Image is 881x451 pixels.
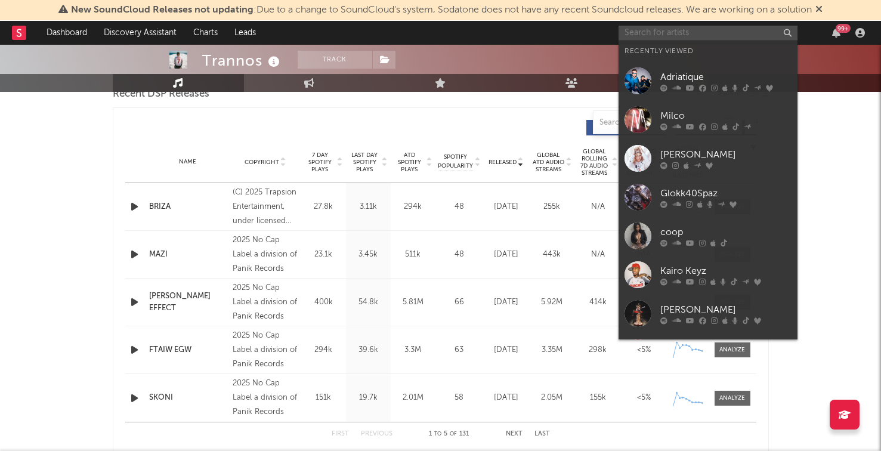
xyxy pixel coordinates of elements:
[532,249,572,261] div: 443k
[578,249,618,261] div: N/A
[233,329,298,372] div: 2025 No Cap Label a division of Panik Records
[489,159,517,166] span: Released
[245,159,279,166] span: Copyright
[438,201,480,213] div: 48
[486,392,526,404] div: [DATE]
[185,21,226,45] a: Charts
[619,139,797,178] a: [PERSON_NAME]
[619,333,797,372] a: Hot [PERSON_NAME]
[298,51,372,69] button: Track
[438,153,473,171] span: Spotify Popularity
[486,296,526,308] div: [DATE]
[38,21,95,45] a: Dashboard
[304,296,343,308] div: 400k
[438,344,480,356] div: 63
[506,431,523,437] button: Next
[624,344,664,356] div: <5%
[233,281,298,324] div: 2025 No Cap Label a division of Panik Records
[438,392,480,404] div: 58
[394,296,432,308] div: 5.81M
[233,186,298,228] div: (C) 2025 Trapsion Entertainment, under licensed distribution to Stay Independent
[149,344,227,356] a: FTAIW EGW
[815,5,823,15] span: Dismiss
[349,249,388,261] div: 3.45k
[394,201,432,213] div: 294k
[438,296,480,308] div: 66
[202,51,283,70] div: Trannos
[349,392,388,404] div: 19.7k
[149,392,227,404] a: SKONI
[660,186,792,200] div: Glokk40Spaz
[619,255,797,294] a: Kairo Keyz
[438,249,480,261] div: 48
[304,152,336,173] span: 7 Day Spotify Plays
[349,344,388,356] div: 39.6k
[349,201,388,213] div: 3.11k
[578,344,618,356] div: 298k
[624,392,664,404] div: <5%
[71,5,254,15] span: New SoundCloud Releases not updating
[486,344,526,356] div: [DATE]
[304,392,343,404] div: 151k
[619,178,797,217] a: Glokk40Spaz
[394,392,432,404] div: 2.01M
[486,201,526,213] div: [DATE]
[233,376,298,419] div: 2025 No Cap Label a division of Panik Records
[578,148,611,177] span: Global Rolling 7D Audio Streams
[394,249,432,261] div: 511k
[619,26,797,41] input: Search for artists
[660,225,792,239] div: coop
[304,344,343,356] div: 294k
[532,344,572,356] div: 3.35M
[619,217,797,255] a: coop
[226,21,264,45] a: Leads
[149,201,227,213] a: BRIZA
[416,427,482,441] div: 1 5 131
[619,61,797,100] a: Adriatique
[450,431,457,437] span: of
[332,431,349,437] button: First
[532,296,572,308] div: 5.92M
[534,431,550,437] button: Last
[578,392,618,404] div: 155k
[532,152,565,173] span: Global ATD Audio Streams
[394,152,425,173] span: ATD Spotify Plays
[578,296,618,308] div: 414k
[71,5,812,15] span: : Due to a change to SoundCloud's system, Sodatone does not have any recent Soundcloud releases. ...
[95,21,185,45] a: Discovery Assistant
[113,87,209,101] span: Recent DSP Releases
[619,100,797,139] a: Milco
[532,392,572,404] div: 2.05M
[233,233,298,276] div: 2025 No Cap Label a division of Panik Records
[304,201,343,213] div: 27.8k
[349,152,381,173] span: Last Day Spotify Plays
[660,109,792,123] div: Milco
[349,296,388,308] div: 54.8k
[660,147,792,162] div: [PERSON_NAME]
[394,344,432,356] div: 3.3M
[578,201,618,213] div: N/A
[619,294,797,333] a: [PERSON_NAME]
[434,431,441,437] span: to
[532,201,572,213] div: 255k
[660,264,792,278] div: Kairo Keyz
[149,291,227,314] a: [PERSON_NAME] EFFECT
[660,70,792,84] div: Adriatique
[361,431,392,437] button: Previous
[660,302,792,317] div: [PERSON_NAME]
[486,249,526,261] div: [DATE]
[149,157,227,166] div: Name
[625,44,792,58] div: Recently Viewed
[304,249,343,261] div: 23.1k
[149,249,227,261] a: MAZI
[593,118,719,128] input: Search by song name or URL
[836,24,851,33] div: 99 +
[832,28,840,38] button: 99+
